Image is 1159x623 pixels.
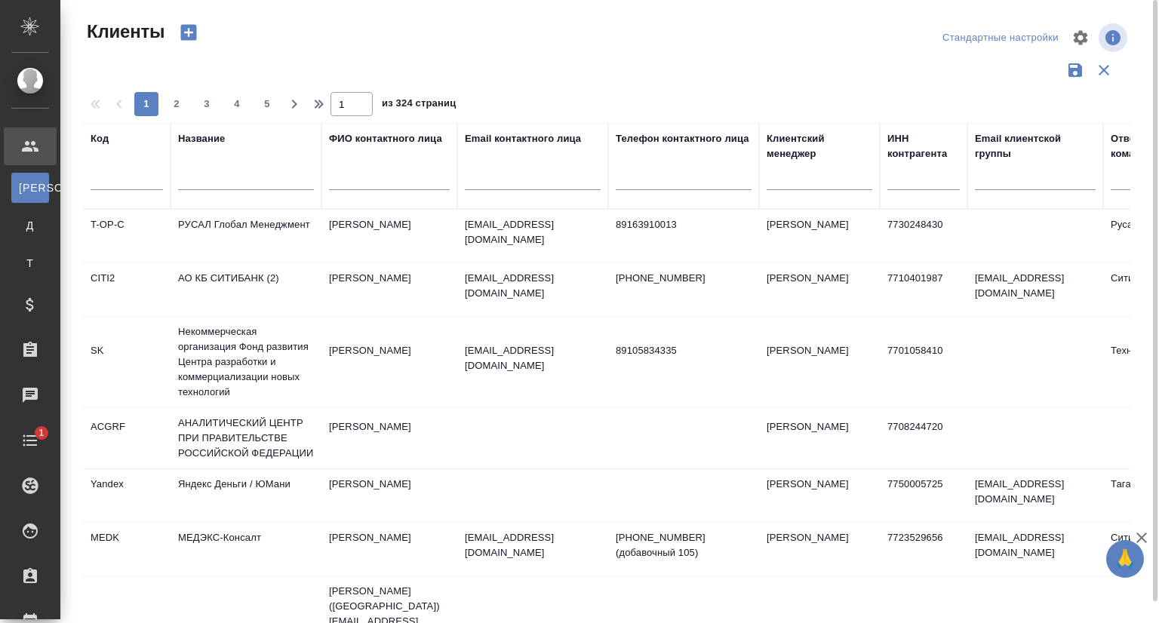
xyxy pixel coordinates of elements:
td: CITI2 [83,263,171,316]
span: 2 [164,97,189,112]
div: Название [178,131,225,146]
td: T-OP-C [83,210,171,262]
td: [PERSON_NAME] [759,469,880,522]
button: 2 [164,92,189,116]
td: SK [83,336,171,388]
div: split button [939,26,1062,50]
td: [PERSON_NAME] [759,412,880,465]
span: Клиенты [83,20,164,44]
td: 7710401987 [880,263,967,316]
td: Яндекс Деньги / ЮМани [171,469,321,522]
td: АО КБ СИТИБАНК (2) [171,263,321,316]
td: [PERSON_NAME] [759,523,880,575]
td: 7723529656 [880,523,967,575]
td: [PERSON_NAME] [321,469,457,522]
td: [PERSON_NAME] [759,336,880,388]
span: Посмотреть информацию [1099,23,1130,52]
span: Настроить таблицу [1062,20,1099,56]
div: Email контактного лица [465,131,581,146]
p: 89105834335 [616,343,752,358]
td: [EMAIL_ADDRESS][DOMAIN_NAME] [967,469,1103,522]
td: [PERSON_NAME] [321,263,457,316]
td: [PERSON_NAME] [321,210,457,262]
td: MEDK [83,523,171,575]
span: из 324 страниц [382,94,456,116]
button: 4 [225,92,249,116]
td: [PERSON_NAME] [321,523,457,575]
p: 89163910013 [616,217,752,232]
div: ИНН контрагента [887,131,960,161]
span: 1 [29,425,53,440]
td: 7750005725 [880,469,967,522]
td: [PERSON_NAME] [759,210,880,262]
p: [EMAIL_ADDRESS][DOMAIN_NAME] [465,271,601,301]
td: Yandex [83,469,171,522]
a: 1 [4,422,57,459]
span: [PERSON_NAME] [19,180,42,195]
p: [PHONE_NUMBER] (добавочный 105) [616,530,752,560]
span: 4 [225,97,249,112]
p: [PHONE_NUMBER] [616,271,752,286]
td: АНАЛИТИЧЕСКИЙ ЦЕНТР ПРИ ПРАВИТЕЛЬСТВЕ РОССИЙСКОЙ ФЕДЕРАЦИИ [171,408,321,468]
td: [PERSON_NAME] [321,412,457,465]
span: 5 [255,97,279,112]
p: [EMAIL_ADDRESS][DOMAIN_NAME] [465,343,601,373]
a: [PERSON_NAME] [11,173,49,203]
button: 5 [255,92,279,116]
td: 7708244720 [880,412,967,465]
div: Код [91,131,109,146]
td: [PERSON_NAME] [321,336,457,388]
a: Д [11,210,49,241]
td: МЕДЭКС-Консалт [171,523,321,575]
button: 3 [195,92,219,116]
span: 🙏 [1112,543,1138,575]
p: [EMAIL_ADDRESS][DOMAIN_NAME] [465,217,601,247]
button: Сбросить фильтры [1090,56,1118,84]
div: ФИО контактного лица [329,131,442,146]
td: ACGRF [83,412,171,465]
td: 7730248430 [880,210,967,262]
span: Д [19,218,42,233]
td: Некоммерческая организация Фонд развития Центра разработки и коммерциализации новых технологий [171,317,321,407]
div: Телефон контактного лица [616,131,749,146]
td: РУСАЛ Глобал Менеджмент [171,210,321,262]
button: Сохранить фильтры [1061,56,1090,84]
a: Т [11,248,49,278]
button: 🙏 [1106,540,1144,578]
td: [PERSON_NAME] [759,263,880,316]
td: 7701058410 [880,336,967,388]
span: Т [19,256,42,271]
td: [EMAIL_ADDRESS][DOMAIN_NAME] [967,263,1103,316]
div: Email клиентской группы [975,131,1096,161]
p: [EMAIL_ADDRESS][DOMAIN_NAME] [465,530,601,560]
td: [EMAIL_ADDRESS][DOMAIN_NAME] [967,523,1103,575]
span: 3 [195,97,219,112]
button: Создать [171,20,207,45]
div: Клиентский менеджер [767,131,872,161]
